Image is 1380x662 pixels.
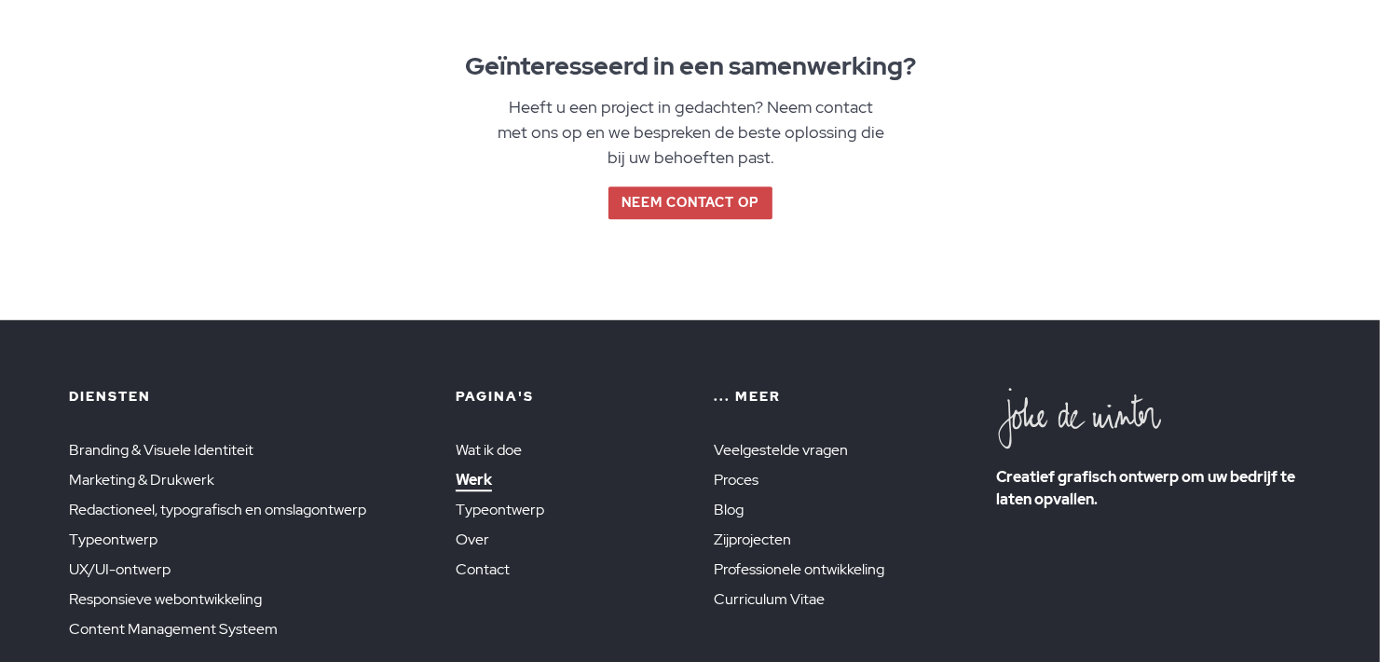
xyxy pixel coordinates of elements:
[69,559,171,579] a: UX/UI-ontwerp
[714,559,884,579] a: Professionele ontwikkeling
[996,387,1164,450] img: Logo van Joke De Winter.
[622,194,759,211] font: Neem contact op
[69,440,253,460] a: Branding & Visuele Identiteit
[69,589,262,609] a: Responsieve webontwikkeling
[456,388,534,405] font: Pagina's
[465,49,916,82] font: Geïnteresseerd in een samenwerking?
[69,530,157,549] a: Typeontwerp
[996,467,1295,509] font: Creatief grafisch ontwerp om uw bedrijf te laten opvallen.
[714,440,848,460] a: Veelgestelde vragen
[69,500,366,519] a: Redactioneel, typografisch en omslagontwerp
[456,559,510,579] a: Contact
[69,470,214,490] a: Marketing & Drukwerk
[714,500,744,519] a: Blog
[456,500,544,519] a: Typeontwerp
[456,530,489,549] a: Over
[714,388,781,405] font: ... Meer
[69,388,151,405] font: Diensten
[69,619,278,639] a: Content Management Systeem
[714,470,758,490] a: Proces
[714,530,791,549] a: Zijprojecten
[498,96,884,168] font: Heeft u een project in gedachten? Neem contact met ons op en we bespreken de beste oplossing die ...
[456,470,492,490] font: Werk
[456,440,522,460] a: Wat ik doe
[608,186,772,219] a: Neem contact op
[456,470,492,491] a: Werk
[714,589,825,609] a: Curriculum Vitae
